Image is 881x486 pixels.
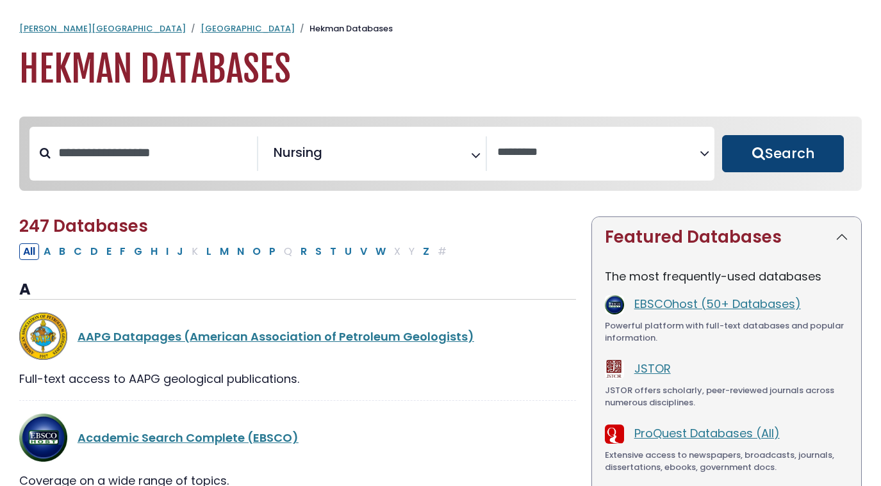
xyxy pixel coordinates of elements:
[19,280,576,300] h3: A
[497,146,700,159] textarea: Search
[55,243,69,260] button: Filter Results B
[78,328,474,344] a: AAPG Datapages (American Association of Petroleum Geologists)
[19,243,39,260] button: All
[130,243,146,260] button: Filter Results G
[605,320,848,344] div: Powerful platform with full-text databases and popular information.
[19,22,186,35] a: [PERSON_NAME][GEOGRAPHIC_DATA]
[268,143,322,162] li: Nursing
[297,243,311,260] button: Filter Results R
[201,22,295,35] a: [GEOGRAPHIC_DATA]
[634,425,780,441] a: ProQuest Databases (All)
[605,384,848,409] div: JSTOR offers scholarly, peer-reviewed journals across numerous disciplines.
[722,135,844,172] button: Submit for Search Results
[341,243,356,260] button: Filter Results U
[419,243,433,260] button: Filter Results Z
[70,243,86,260] button: Filter Results C
[326,243,340,260] button: Filter Results T
[19,370,576,387] div: Full-text access to AAPG geological publications.
[19,48,862,91] h1: Hekman Databases
[249,243,265,260] button: Filter Results O
[19,215,148,238] span: 247 Databases
[274,143,322,162] span: Nursing
[116,243,129,260] button: Filter Results F
[173,243,187,260] button: Filter Results J
[19,117,862,191] nav: Search filters
[40,243,54,260] button: Filter Results A
[233,243,248,260] button: Filter Results N
[605,449,848,474] div: Extensive access to newspapers, broadcasts, journals, dissertations, ebooks, government docs.
[51,142,257,163] input: Search database by title or keyword
[86,243,102,260] button: Filter Results D
[147,243,161,260] button: Filter Results H
[162,243,172,260] button: Filter Results I
[311,243,325,260] button: Filter Results S
[103,243,115,260] button: Filter Results E
[295,22,393,35] li: Hekman Databases
[78,430,299,446] a: Academic Search Complete (EBSCO)
[592,217,861,257] button: Featured Databases
[19,22,862,35] nav: breadcrumb
[325,150,334,163] textarea: Search
[356,243,371,260] button: Filter Results V
[265,243,279,260] button: Filter Results P
[202,243,215,260] button: Filter Results L
[634,296,801,312] a: EBSCOhost (50+ Databases)
[372,243,390,260] button: Filter Results W
[605,268,848,285] p: The most frequently-used databases
[19,243,452,259] div: Alpha-list to filter by first letter of database name
[216,243,233,260] button: Filter Results M
[634,360,671,377] a: JSTOR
